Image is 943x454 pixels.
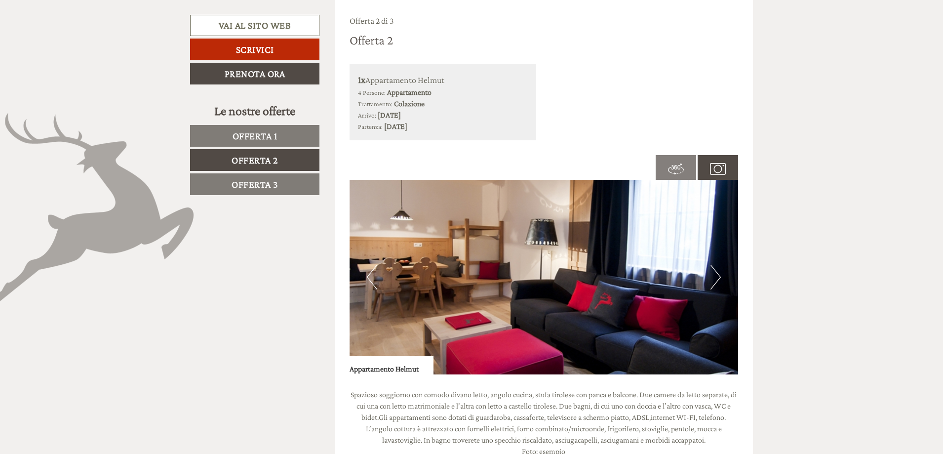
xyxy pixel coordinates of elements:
a: Vai al sito web [190,15,319,36]
img: camera.svg [710,161,726,177]
div: giovedì [174,7,215,24]
span: Offerta 2 di 3 [350,16,393,26]
div: Zin Senfter Residence [15,29,131,37]
b: 1x [358,74,365,85]
div: Appartamento Helmut [358,73,528,87]
span: Offerta 3 [232,179,278,190]
b: [DATE] [378,111,401,119]
img: 360-grad.svg [668,161,684,177]
button: Invia [334,256,390,278]
div: Buon giorno, come possiamo aiutarla? [7,27,136,57]
span: Offerta 2 [232,155,278,165]
small: Trattamento: [358,100,393,108]
button: Previous [367,265,377,289]
div: Le nostre offerte [190,102,319,120]
small: Arrivo: [358,112,376,119]
img: image [350,180,739,374]
div: Appartamento Helmut [350,356,433,375]
div: Offerta 2 [350,31,393,49]
button: Next [710,265,721,289]
small: 15:10 [15,48,131,55]
a: Scrivici [190,39,319,60]
b: Colazione [394,99,425,108]
small: 4 Persone: [358,89,386,96]
span: Offerta 1 [233,130,277,141]
small: Partenza: [358,123,383,130]
a: Prenota ora [190,63,319,84]
b: [DATE] [384,122,407,130]
b: Appartamento [387,88,432,96]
